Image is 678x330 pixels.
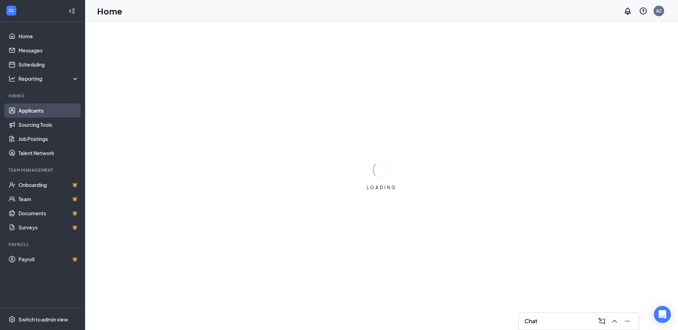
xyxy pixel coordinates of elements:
svg: Notifications [623,7,632,15]
a: Applicants [18,103,79,118]
button: ChevronUp [609,315,620,327]
div: Hiring [9,93,78,99]
div: Open Intercom Messenger [654,306,671,323]
a: Talent Network [18,146,79,160]
svg: Analysis [9,75,16,82]
a: OnboardingCrown [18,178,79,192]
svg: Settings [9,316,16,323]
div: LOADING [364,184,399,190]
a: Messages [18,43,79,57]
svg: Minimize [623,317,632,325]
a: SurveysCrown [18,220,79,234]
div: Team Management [9,167,78,173]
a: Job Postings [18,132,79,146]
a: TeamCrown [18,192,79,206]
svg: ChevronUp [610,317,619,325]
div: AC [656,8,662,14]
h3: Chat [524,317,537,325]
svg: ComposeMessage [598,317,606,325]
svg: QuestionInfo [639,7,648,15]
button: Minimize [622,315,633,327]
div: Reporting [18,75,79,82]
div: Payroll [9,241,78,247]
a: Scheduling [18,57,79,72]
div: Switch to admin view [18,316,68,323]
svg: WorkstreamLogo [8,7,15,14]
button: ComposeMessage [596,315,607,327]
svg: Collapse [68,7,76,15]
h1: Home [97,5,122,17]
a: DocumentsCrown [18,206,79,220]
a: Sourcing Tools [18,118,79,132]
a: Home [18,29,79,43]
a: PayrollCrown [18,252,79,266]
